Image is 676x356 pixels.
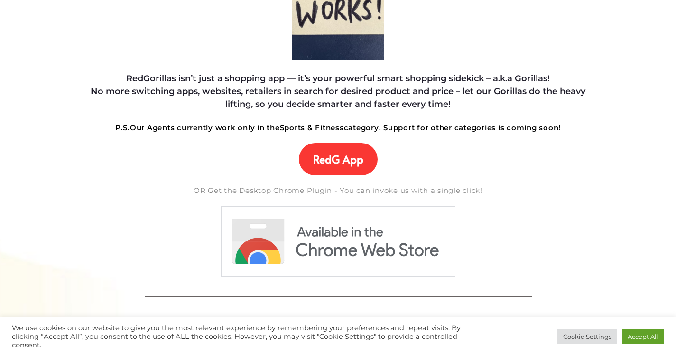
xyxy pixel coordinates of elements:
strong: P.S. [115,123,130,132]
h5: OR Get the Desktop Chrome Plugin - You can invoke us with a single click! [80,185,596,196]
a: Accept All [622,329,664,344]
h4: RedGorillas isn’t just a shopping app — it’s your powerful smart shopping sidekick – a.k.a Gorill... [80,72,596,111]
strong: Our Agents currently work only in the category. Support for other categories is coming soon! [115,123,561,132]
h2: Follow us on Instagram [80,316,596,344]
a: RedG App [299,143,378,175]
strong: Sports & Fitness [280,123,344,132]
div: We use cookies on our website to give you the most relevant experience by remembering your prefer... [12,324,469,349]
span: RedG App [313,153,363,166]
img: RedGorillas Shopping App! [221,206,456,277]
a: Cookie Settings [557,329,617,344]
